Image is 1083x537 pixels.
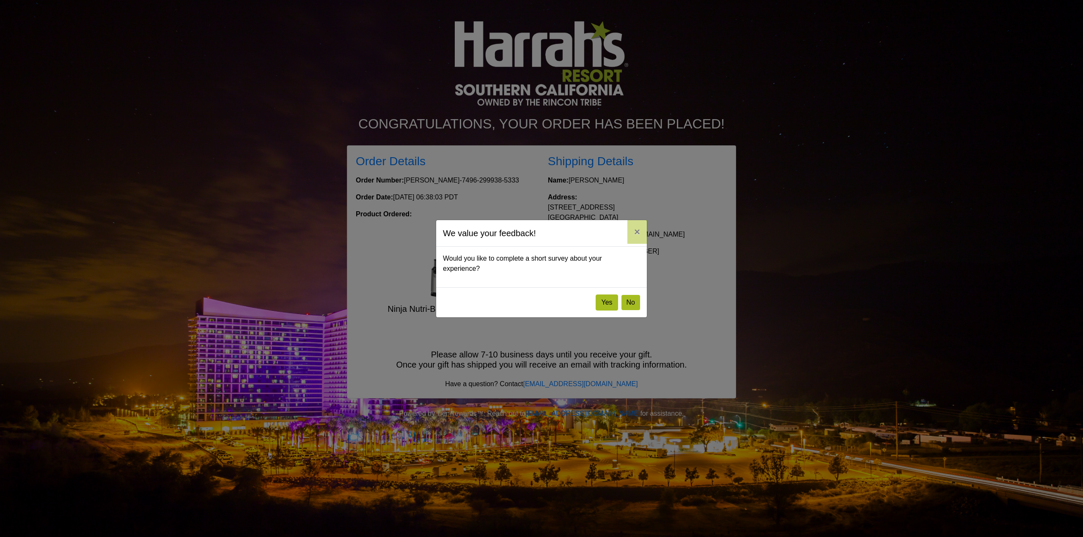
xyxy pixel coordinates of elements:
[443,227,536,240] h5: We value your feedback!
[443,254,640,274] p: Would you like to complete a short survey about your experience?
[621,295,640,310] button: No
[627,220,647,244] button: Close
[596,294,618,311] button: Yes
[634,226,640,237] span: ×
